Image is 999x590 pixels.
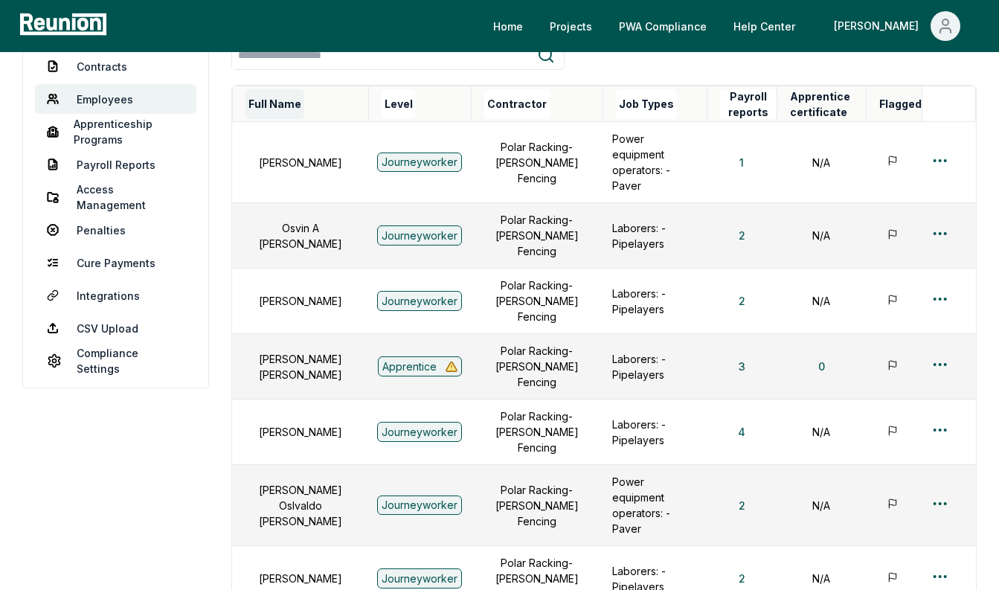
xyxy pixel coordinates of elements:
[35,313,196,343] a: CSV Upload
[377,153,462,172] div: Journeyworker
[481,11,984,41] nav: Main
[612,220,698,251] p: Laborers: - Pipelayers
[727,352,757,382] button: 3
[377,225,462,245] div: Journeyworker
[377,291,462,310] div: Journeyworker
[538,11,604,41] a: Projects
[232,400,368,465] td: [PERSON_NAME]
[722,11,807,41] a: Help Center
[806,352,837,382] button: 0
[471,465,603,546] td: Polar Racking- [PERSON_NAME] Fencing
[612,351,698,382] p: Laborers: - Pipelayers
[35,182,196,212] a: Access Management
[612,474,698,536] p: Power equipment operators: - Paver
[35,150,196,179] a: Payroll Reports
[471,122,603,203] td: Polar Racking- [PERSON_NAME] Fencing
[232,203,368,269] td: Osvin A [PERSON_NAME]
[777,122,866,203] td: N/A
[607,11,719,41] a: PWA Compliance
[727,221,757,251] button: 2
[35,51,196,81] a: Contracts
[471,334,603,400] td: Polar Racking- [PERSON_NAME] Fencing
[727,490,757,520] button: 2
[777,86,866,122] th: Apprentice certificate
[471,203,603,269] td: Polar Racking- [PERSON_NAME] Fencing
[232,334,368,400] td: [PERSON_NAME] [PERSON_NAME]
[377,568,462,588] div: Journeyworker
[35,248,196,278] a: Cure Payments
[612,286,698,317] p: Laborers: - Pipelayers
[245,89,304,119] button: Full Name
[481,11,535,41] a: Home
[777,269,866,334] td: N/A
[35,215,196,245] a: Penalties
[727,286,757,316] button: 2
[35,84,196,114] a: Employees
[35,117,196,147] a: Apprenticeship Programs
[612,131,698,193] p: Power equipment operators: - Paver
[777,203,866,269] td: N/A
[232,465,368,546] td: [PERSON_NAME] Oslvaldo [PERSON_NAME]
[471,400,603,465] td: Polar Racking- [PERSON_NAME] Fencing
[471,269,603,334] td: Polar Racking- [PERSON_NAME] Fencing
[834,11,925,41] div: [PERSON_NAME]
[866,86,922,122] th: Flagged
[777,400,866,465] td: N/A
[612,417,698,448] p: Laborers: - Pipelayers
[777,465,866,546] td: N/A
[822,11,972,41] button: [PERSON_NAME]
[720,89,777,119] button: Payroll reports
[377,422,462,441] div: Journeyworker
[726,417,757,447] button: 4
[377,496,462,515] div: Journeyworker
[727,147,756,177] button: 1
[232,269,368,334] td: [PERSON_NAME]
[382,89,416,119] button: Level
[484,89,550,119] button: Contractor
[378,356,462,376] div: Apprentice
[35,346,196,376] a: Compliance Settings
[35,280,196,310] a: Integrations
[232,122,368,203] td: [PERSON_NAME]
[616,89,677,119] button: Job Types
